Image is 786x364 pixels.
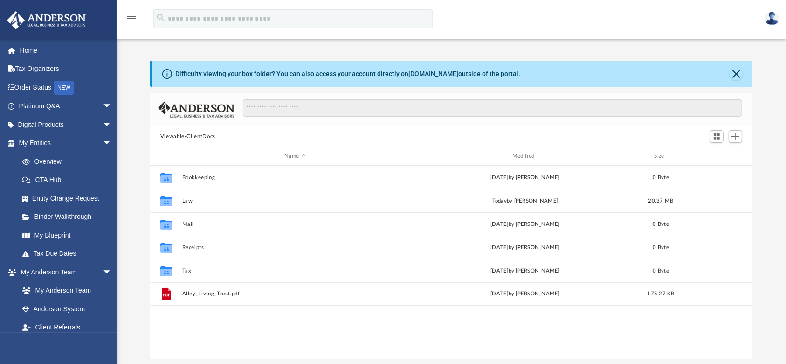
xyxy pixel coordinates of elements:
span: 0 Byte [653,268,669,273]
span: arrow_drop_down [103,115,121,134]
a: My Anderson Team [13,281,117,300]
a: Platinum Q&Aarrow_drop_down [7,97,126,116]
button: Bookkeeping [182,175,408,181]
a: Tax Due Dates [13,245,126,263]
span: 20.37 MB [648,198,673,203]
div: [DATE] by [PERSON_NAME] [412,267,638,275]
div: Size [642,152,679,161]
a: Anderson System [13,300,121,318]
i: search [156,13,166,23]
button: Receipts [182,245,408,251]
img: User Pic [765,12,779,25]
a: My Anderson Teamarrow_drop_down [7,263,121,281]
button: Viewable-ClientDocs [160,133,215,141]
a: My Blueprint [13,226,121,245]
a: Home [7,41,126,60]
div: id [683,152,749,161]
a: [DOMAIN_NAME] [408,70,458,77]
button: Close [730,67,743,80]
span: arrow_drop_down [103,134,121,153]
span: 0 Byte [653,245,669,250]
div: Difficulty viewing your box folder? You can also access your account directly on outside of the p... [175,69,520,79]
div: [DATE] by [PERSON_NAME] [412,174,638,182]
a: Order StatusNEW [7,78,126,97]
span: 0 Byte [653,175,669,180]
div: by [PERSON_NAME] [412,197,638,205]
span: 175.27 KB [647,291,674,296]
span: arrow_drop_down [103,97,121,116]
div: [DATE] by [PERSON_NAME] [412,290,638,298]
i: menu [126,13,137,24]
a: Entity Change Request [13,189,126,208]
img: Anderson Advisors Platinum Portal [4,11,89,29]
button: Mail [182,221,408,227]
span: 0 Byte [653,222,669,227]
div: [DATE] by [PERSON_NAME] [412,244,638,252]
a: Client Referrals [13,318,121,337]
div: NEW [54,81,74,95]
a: My Entitiesarrow_drop_down [7,134,126,153]
a: Digital Productsarrow_drop_down [7,115,126,134]
button: Add [729,130,743,143]
span: today [492,198,506,203]
input: Search files and folders [243,99,743,117]
button: Alley_Living_Trust.pdf [182,291,408,297]
div: grid [150,166,753,359]
div: [DATE] by [PERSON_NAME] [412,220,638,229]
button: Switch to Grid View [710,130,724,143]
a: menu [126,18,137,24]
div: id [154,152,178,161]
a: Binder Walkthrough [13,208,126,226]
div: Name [181,152,407,161]
span: arrow_drop_down [103,263,121,282]
button: Tax [182,268,408,274]
div: Modified [412,152,638,161]
a: Tax Organizers [7,60,126,78]
a: Overview [13,152,126,171]
a: CTA Hub [13,171,126,189]
button: Law [182,198,408,204]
